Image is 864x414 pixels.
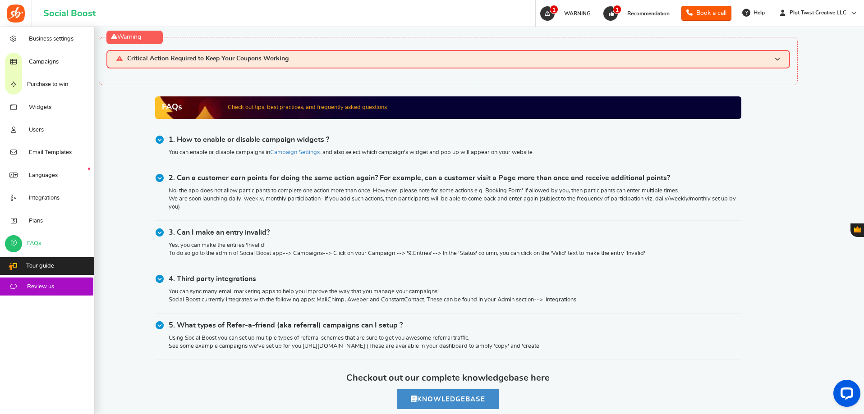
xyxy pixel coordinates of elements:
span: Critical Action Required to Keep Your Coupons Working [127,55,289,63]
p: Using Social Boost you can set up multiple types of referral schemes that are sure to get you awe... [169,334,741,350]
span: Plot Twist Creative LLC [786,9,850,17]
span: Review us [27,283,54,291]
span: 1 [613,5,621,14]
span: Recommendation [627,11,670,16]
h3: 4. Third party integrations [169,275,256,283]
span: 1 [550,5,558,14]
span: Plans [29,217,43,225]
a: 1 WARNING [539,6,595,21]
img: Social Boost [7,5,25,23]
p: No, the app does not allow participants to complete one action more than once. However, please no... [169,187,741,212]
p: You can sync many email marketing apps to help you improve the way that you manage your campaigns... [169,288,741,304]
span: Business settings [29,35,74,43]
h3: 5. What types of Refer-a-friend (aka referral) campaigns can I setup ? [169,322,403,330]
a: Campaign Settings [270,150,320,155]
a: 1 Recommendation [602,6,674,21]
h3: 3. Can I make an entry invalid? [169,229,270,237]
iframe: LiveChat chat widget [826,376,864,414]
button: Gratisfaction [850,223,864,237]
span: Campaigns [29,58,59,66]
h1: Social Boost [43,9,96,18]
h4: Checkout out our complete knowledgebase here [155,371,741,385]
p: Check out tips, best practices, and frequently asked questions [228,104,387,112]
div: Warning [106,31,163,44]
h3: 2. Can a customer earn points for doing the same action again? For example, can a customer visit ... [169,174,670,182]
span: Tour guide [26,262,54,270]
a: Help [739,5,769,20]
span: Languages [29,172,58,180]
span: Widgets [29,104,51,112]
span: Gratisfaction [854,226,861,232]
a: Book a call [681,6,731,21]
span: Purchase to win [27,81,68,89]
a: KnowledgeBase [397,389,499,409]
span: Integrations [29,194,60,202]
em: New [88,168,90,170]
p: Yes, you can make the entries 'Invalid' To do so go to the admin of Social Boost app--> Campaigns... [169,241,741,258]
h3: 1. How to enable or disable campaign widgets ? [169,136,329,144]
h2: FAQs [162,103,205,112]
span: FAQs [27,240,41,248]
span: Help [751,9,765,17]
p: You can enable or disable campaigns in . and also select which campaign's widget and pop up will ... [169,149,741,157]
span: Email Templates [29,149,72,157]
span: Users [29,126,44,134]
span: WARNING [564,11,591,16]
